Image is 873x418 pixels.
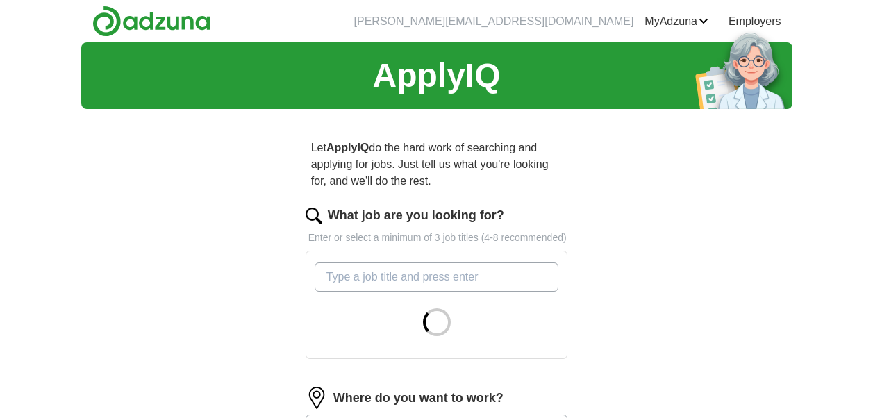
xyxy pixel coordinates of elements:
p: Enter or select a minimum of 3 job titles (4-8 recommended) [306,231,568,245]
label: Where do you want to work? [333,389,504,408]
a: MyAdzuna [645,13,708,30]
label: What job are you looking for? [328,206,504,225]
img: location.png [306,387,328,409]
strong: ApplyIQ [326,142,369,153]
img: search.png [306,208,322,224]
a: Employers [729,13,781,30]
img: Adzuna logo [92,6,210,37]
input: Type a job title and press enter [315,262,559,292]
p: Let do the hard work of searching and applying for jobs. Just tell us what you're looking for, an... [306,134,568,195]
h1: ApplyIQ [372,51,500,101]
li: [PERSON_NAME][EMAIL_ADDRESS][DOMAIN_NAME] [354,13,634,30]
